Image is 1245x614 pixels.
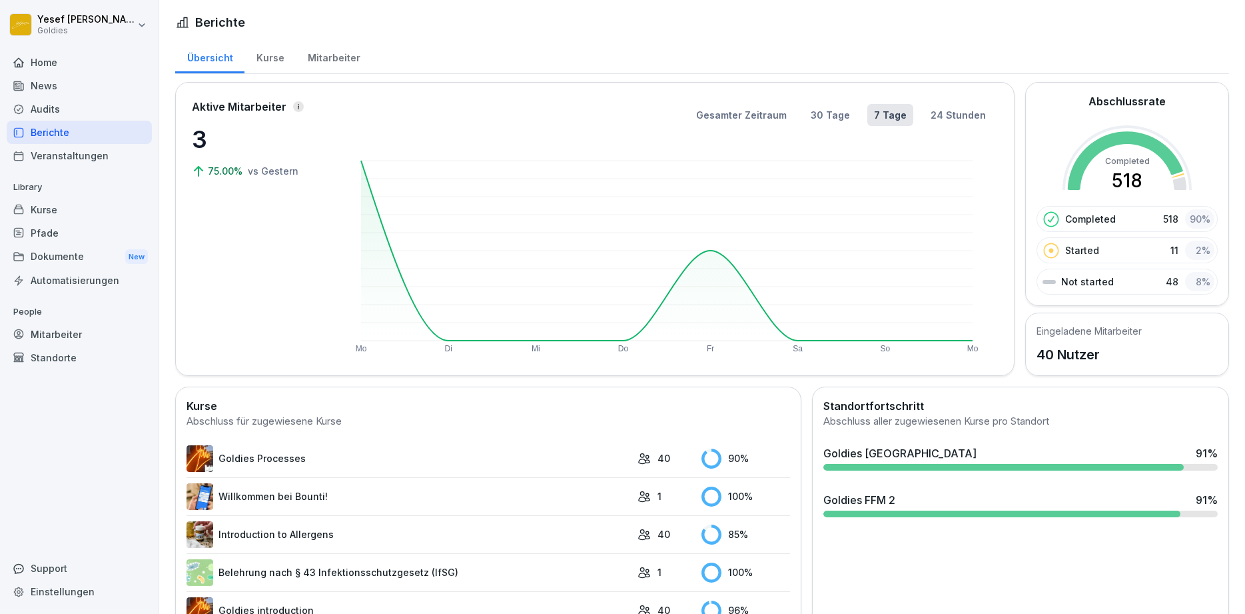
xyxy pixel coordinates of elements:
p: 48 [1166,275,1178,289]
div: 100 % [701,487,789,507]
a: Audits [7,97,152,121]
text: So [881,344,891,353]
h2: Kurse [187,398,790,414]
p: 1 [657,565,661,579]
a: Kurse [244,39,296,73]
button: Gesamter Zeitraum [689,104,793,126]
div: New [125,249,148,265]
a: DokumenteNew [7,245,152,269]
a: Veranstaltungen [7,144,152,167]
p: 40 [657,451,670,465]
text: Mi [532,344,540,353]
p: Not started [1061,275,1114,289]
a: Introduction to Allergens [187,521,631,548]
div: 8 % [1185,272,1214,291]
a: Pfade [7,221,152,245]
div: Goldies FFM 2 [823,492,895,508]
a: Mitarbeiter [296,39,372,73]
div: 91 % [1196,492,1218,508]
div: 90 % [1185,209,1214,229]
a: Kurse [7,198,152,221]
p: Completed [1065,212,1116,226]
h2: Standortfortschritt [823,398,1218,414]
div: Dokumente [7,245,152,269]
a: Automatisierungen [7,269,152,292]
p: Aktive Mitarbeiter [192,99,286,115]
text: Fr [707,344,714,353]
p: 40 [657,527,670,541]
p: 518 [1163,212,1178,226]
button: 30 Tage [804,104,857,126]
p: Yesef [PERSON_NAME] [37,14,135,25]
a: Einstellungen [7,580,152,603]
p: vs Gestern [248,164,298,178]
p: 75.00% [208,164,245,178]
div: Support [7,557,152,580]
img: eeyzhgsrb1oapoggjvfn01rs.png [187,559,213,586]
div: 2 % [1185,241,1214,260]
text: Mo [967,344,979,353]
a: News [7,74,152,97]
a: Mitarbeiter [7,323,152,346]
h2: Abschlussrate [1088,93,1166,109]
h1: Berichte [195,13,245,31]
p: Goldies [37,26,135,35]
img: xgfduithoxxyhirrlmyo7nin.png [187,483,213,510]
div: Goldies [GEOGRAPHIC_DATA] [823,445,977,461]
p: 40 Nutzer [1037,345,1142,365]
a: Goldies Processes [187,445,631,472]
button: 24 Stunden [924,104,993,126]
a: Belehrung nach § 43 Infektionsschutzgesetz (IfSG) [187,559,631,586]
text: Do [618,344,629,353]
a: Goldies [GEOGRAPHIC_DATA]91% [818,440,1223,476]
a: Berichte [7,121,152,144]
text: Mo [356,344,367,353]
p: Started [1065,243,1099,257]
a: Goldies FFM 291% [818,487,1223,523]
a: Home [7,51,152,74]
div: 100 % [701,563,789,583]
p: People [7,301,152,323]
p: 1 [657,489,661,503]
text: Di [444,344,452,353]
a: Übersicht [175,39,244,73]
p: 11 [1170,243,1178,257]
img: dxikevl05c274fqjcx4fmktu.png [187,521,213,548]
text: Sa [793,344,803,353]
a: Standorte [7,346,152,369]
div: Abschluss für zugewiesene Kurse [187,414,790,429]
div: Abschluss aller zugewiesenen Kurse pro Standort [823,414,1218,429]
button: 7 Tage [867,104,913,126]
img: dstmp2epwm636xymg8o1eqib.png [187,445,213,472]
div: 91 % [1196,445,1218,461]
p: 3 [192,121,325,157]
p: Library [7,177,152,198]
a: Willkommen bei Bounti! [187,483,631,510]
h5: Eingeladene Mitarbeiter [1037,324,1142,338]
div: 90 % [701,449,789,469]
div: 85 % [701,525,789,545]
